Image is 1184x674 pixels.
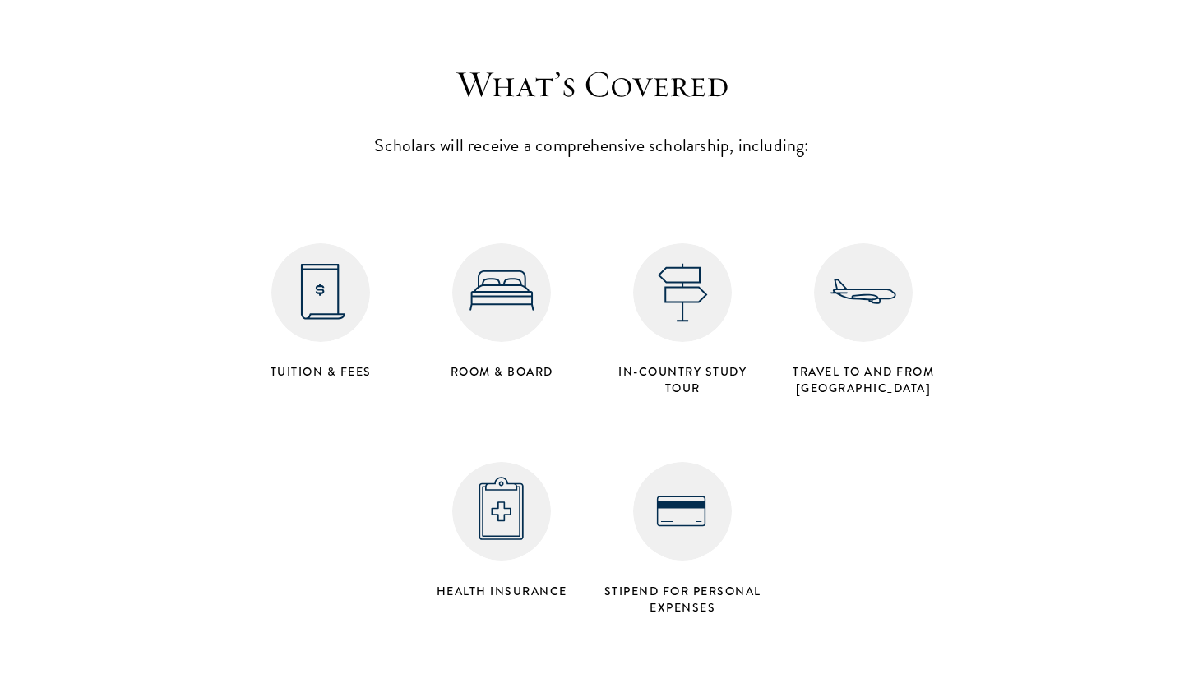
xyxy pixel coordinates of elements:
h4: Tuition & Fees [238,363,403,380]
h4: Travel to and from [GEOGRAPHIC_DATA] [781,363,946,396]
h4: Stipend for personal expenses [600,583,765,616]
h4: in-country study tour [600,363,765,396]
h4: Health Insurance [419,583,584,599]
p: Scholars will receive a comprehensive scholarship, including: [337,131,847,161]
h3: What’s Covered [337,62,847,108]
h4: Room & Board [419,363,584,380]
